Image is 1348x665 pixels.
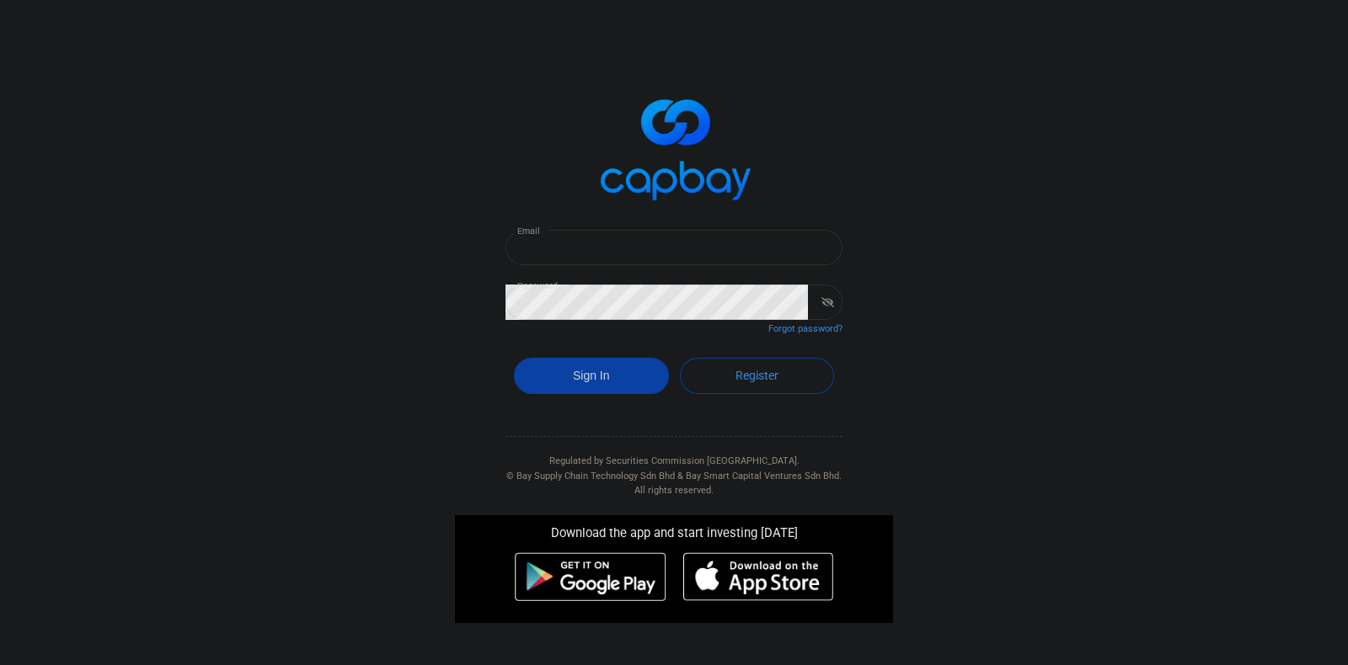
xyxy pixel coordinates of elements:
[442,515,906,544] div: Download the app and start investing [DATE]
[506,471,675,481] span: © Bay Supply Chain Technology Sdn Bhd
[686,471,842,481] span: Bay Smart Capital Ventures Sdn Bhd.
[736,369,778,382] span: Register
[517,225,539,237] label: Email
[768,323,842,334] a: Forgot password?
[683,552,833,601] img: ios
[505,437,842,498] div: Regulated by Securities Commission [GEOGRAPHIC_DATA]. & All rights reserved.
[680,358,835,394] a: Register
[590,84,758,210] img: logo
[517,279,558,292] label: Password
[515,552,666,601] img: android
[514,358,669,394] button: Sign In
